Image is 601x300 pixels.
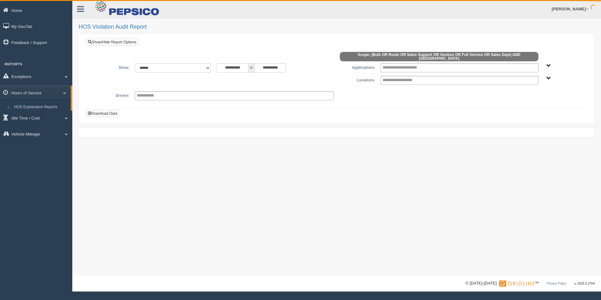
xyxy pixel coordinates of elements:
a: Show/Hide Report Options [86,39,138,46]
label: Applications [337,63,378,71]
button: Download Data [86,110,119,117]
label: Show [91,63,132,71]
label: Locations [337,76,378,83]
a: Privacy Policy [547,282,566,285]
span: to [248,63,255,73]
img: Gridline [499,281,535,287]
a: HOS Explanation Reports [11,102,71,113]
span: Scope: (Bulk OR Route OR Sales Support OR Geobox OR Full Service OR Sales Dept) AND [GEOGRAPHIC_D... [340,52,538,61]
div: © [DATE]-[DATE] - ™ [466,280,595,287]
h2: HOS Violation Audit Report [79,24,595,30]
span: v. 2025.5.2764 [574,282,595,285]
label: Drivers [91,91,132,99]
